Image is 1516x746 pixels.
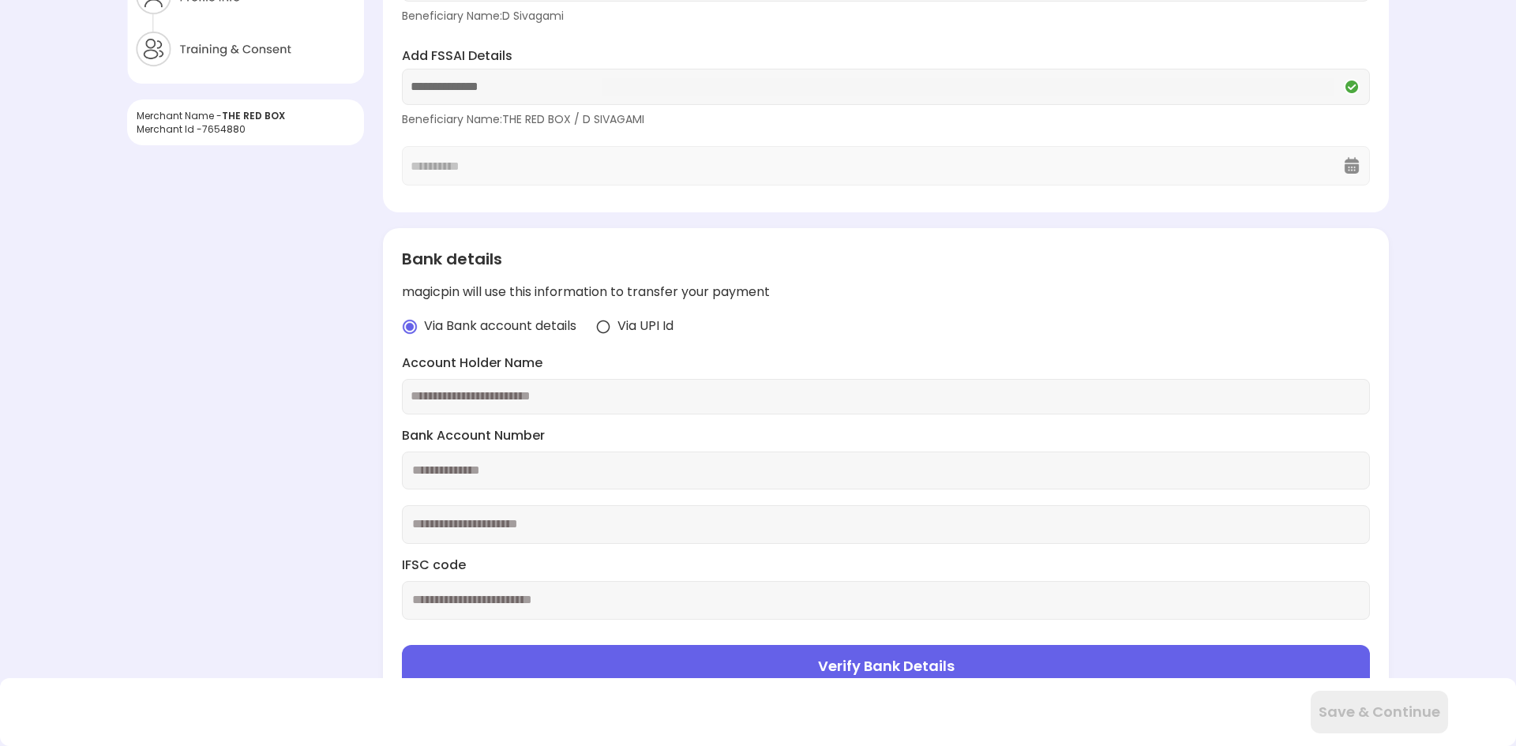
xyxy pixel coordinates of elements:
label: IFSC code [402,557,1370,575]
div: Merchant Name - [137,109,355,122]
label: Bank Account Number [402,427,1370,445]
div: magicpin will use this information to transfer your payment [402,283,1370,302]
div: Beneficiary Name: D Sivagami [402,8,1370,24]
img: radio [402,319,418,335]
label: Add FSSAI Details [402,47,1370,66]
img: radio [595,319,611,335]
img: Q2VREkDUCX-Nh97kZdnvclHTixewBtwTiuomQU4ttMKm5pUNxe9W_NURYrLCGq_Mmv0UDstOKswiepyQhkhj-wqMpwXa6YfHU... [1342,77,1361,96]
span: Via UPI Id [617,317,674,336]
div: Beneficiary Name: THE RED BOX / D SIVAGAMI [402,111,1370,127]
span: Via Bank account details [424,317,576,336]
div: Bank details [402,247,1370,271]
div: Merchant Id - 7654880 [137,122,355,136]
button: Verify Bank Details [402,645,1370,688]
span: THE RED BOX [222,109,285,122]
label: Account Holder Name [402,354,1370,373]
button: Save & Continue [1311,691,1448,733]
